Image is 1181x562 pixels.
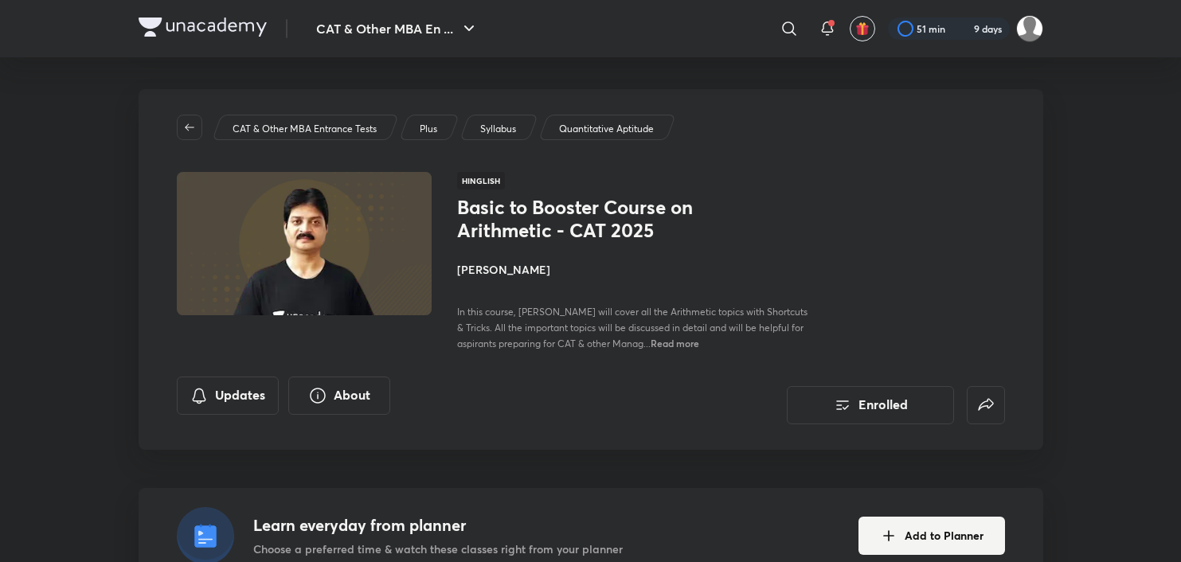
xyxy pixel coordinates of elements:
[850,16,875,41] button: avatar
[307,13,488,45] button: CAT & Other MBA En ...
[416,122,440,136] a: Plus
[477,122,518,136] a: Syllabus
[1016,15,1043,42] img: Abhishek gupta
[229,122,379,136] a: CAT & Other MBA Entrance Tests
[139,18,267,37] img: Company Logo
[233,122,377,136] p: CAT & Other MBA Entrance Tests
[556,122,656,136] a: Quantitative Aptitude
[480,122,516,136] p: Syllabus
[787,386,954,424] button: Enrolled
[139,18,267,41] a: Company Logo
[457,306,808,349] span: In this course, [PERSON_NAME] will cover all the Arithmetic topics with Shortcuts & Tricks. All t...
[955,21,971,37] img: streak
[967,386,1005,424] button: false
[253,513,623,537] h4: Learn everyday from planner
[651,337,699,349] span: Read more
[559,122,654,136] p: Quantitative Aptitude
[253,541,623,557] p: Choose a preferred time & watch these classes right from your planner
[457,196,718,242] h1: Basic to Booster Course on Arithmetic - CAT 2025
[457,261,814,278] h4: [PERSON_NAME]
[420,122,437,136] p: Plus
[855,21,870,36] img: avatar
[457,172,505,189] span: Hinglish
[858,517,1005,555] button: Add to Planner
[174,170,433,317] img: Thumbnail
[177,377,279,415] button: Updates
[288,377,390,415] button: About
